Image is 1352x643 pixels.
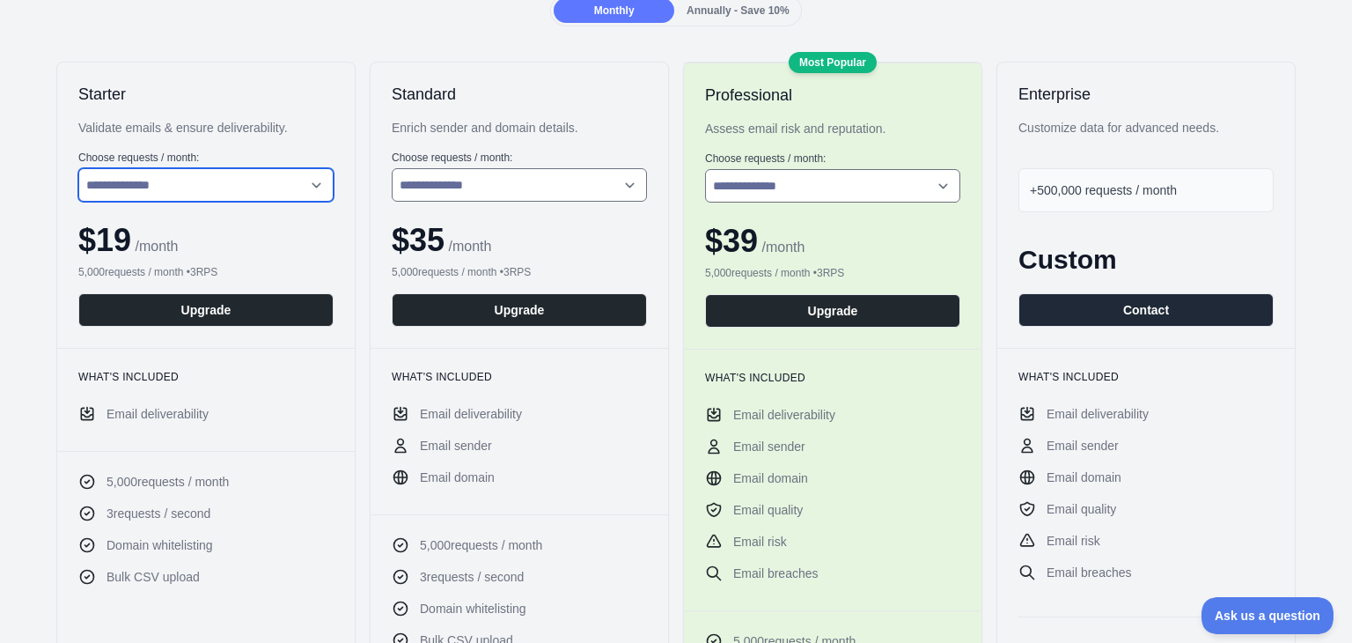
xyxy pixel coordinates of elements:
h3: What's included [392,370,647,384]
button: Upgrade [705,294,960,328]
h3: What's included [1018,370,1274,384]
iframe: Toggle Customer Support [1201,597,1334,634]
button: Upgrade [392,293,647,327]
h3: What's included [705,371,960,385]
button: Contact [1018,293,1274,327]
